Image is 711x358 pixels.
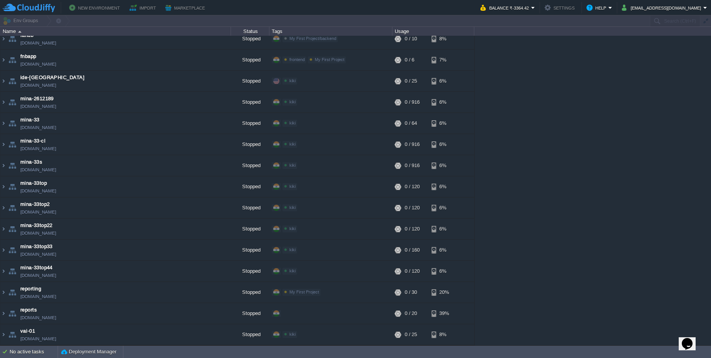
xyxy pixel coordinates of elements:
div: 0 / 120 [405,261,420,282]
span: [DOMAIN_NAME] [20,229,56,237]
img: AMDAwAAAACH5BAEAAAAALAAAAAABAAEAAAICRAEAOw== [0,28,7,49]
span: kiki [289,205,296,210]
button: Balance ₹-3364.42 [480,3,531,12]
div: 0 / 916 [405,155,420,176]
img: AMDAwAAAACH5BAEAAAAALAAAAAABAAEAAAICRAEAOw== [0,303,7,324]
span: [DOMAIN_NAME] [20,166,56,174]
div: 0 / 6 [405,50,414,70]
a: mina-33 [20,116,40,124]
div: Stopped [231,113,269,134]
img: AMDAwAAAACH5BAEAAAAALAAAAAABAAEAAAICRAEAOw== [0,71,7,91]
img: AMDAwAAAACH5BAEAAAAALAAAAAABAAEAAAICRAEAOw== [7,50,18,70]
div: 6% [432,71,457,91]
div: 6% [432,240,457,260]
img: AMDAwAAAACH5BAEAAAAALAAAAAABAAEAAAICRAEAOw== [7,155,18,176]
div: 6% [432,261,457,282]
div: 8% [432,28,457,49]
img: AMDAwAAAACH5BAEAAAAALAAAAAABAAEAAAICRAEAOw== [7,113,18,134]
span: [DOMAIN_NAME] [20,250,56,258]
div: 6% [432,155,457,176]
a: [DOMAIN_NAME] [20,60,56,68]
div: Stopped [231,261,269,282]
img: AMDAwAAAACH5BAEAAAAALAAAAAABAAEAAAICRAEAOw== [0,92,7,113]
img: AMDAwAAAACH5BAEAAAAALAAAAAABAAEAAAICRAEAOw== [0,240,7,260]
span: kiki [289,99,296,104]
div: 7% [432,50,457,70]
div: 0 / 160 [405,240,420,260]
div: Stopped [231,92,269,113]
span: kiki [289,268,296,273]
div: 39% [432,303,457,324]
img: AMDAwAAAACH5BAEAAAAALAAAAAABAAEAAAICRAEAOw== [7,282,18,303]
a: mina-33top44 [20,264,53,272]
img: AMDAwAAAACH5BAEAAAAALAAAAAABAAEAAAICRAEAOw== [7,324,18,345]
a: reporting [20,285,41,293]
img: AMDAwAAAACH5BAEAAAAALAAAAAABAAEAAAICRAEAOw== [7,28,18,49]
div: Stopped [231,134,269,155]
button: Help [586,3,608,12]
span: kiki [289,247,296,252]
div: 0 / 10 [405,28,417,49]
div: 6% [432,134,457,155]
span: kiki [289,142,296,146]
div: 0 / 120 [405,197,420,218]
img: AMDAwAAAACH5BAEAAAAALAAAAAABAAEAAAICRAEAOw== [0,134,7,155]
img: AMDAwAAAACH5BAEAAAAALAAAAAABAAEAAAICRAEAOw== [7,197,18,218]
button: New Environment [69,3,122,12]
img: CloudJiffy [3,3,55,13]
div: Name [1,27,231,36]
div: 6% [432,113,457,134]
a: mina-33top2 [20,201,50,208]
span: [DOMAIN_NAME] [20,272,56,279]
button: Settings [545,3,577,12]
div: Stopped [231,197,269,218]
div: 20% [432,282,457,303]
img: AMDAwAAAACH5BAEAAAAALAAAAAABAAEAAAICRAEAOw== [7,134,18,155]
img: AMDAwAAAACH5BAEAAAAALAAAAAABAAEAAAICRAEAOw== [7,71,18,91]
span: [DOMAIN_NAME] [20,81,56,89]
div: 0 / 25 [405,324,417,345]
div: 6% [432,197,457,218]
a: fnbapp [20,53,37,60]
div: No active tasks [10,346,58,358]
img: AMDAwAAAACH5BAEAAAAALAAAAAABAAEAAAICRAEAOw== [0,155,7,176]
a: reports [20,306,37,314]
img: AMDAwAAAACH5BAEAAAAALAAAAAABAAEAAAICRAEAOw== [0,50,7,70]
button: Deployment Manager [61,348,116,356]
div: 6% [432,176,457,197]
button: Import [130,3,158,12]
div: 0 / 30 [405,282,417,303]
div: Stopped [231,28,269,49]
span: kiki [289,184,296,189]
span: kiki [289,121,296,125]
a: [DOMAIN_NAME] [20,293,56,300]
div: Tags [270,27,392,36]
img: AMDAwAAAACH5BAEAAAAALAAAAAABAAEAAAICRAEAOw== [7,303,18,324]
a: mina-33-cl [20,137,45,145]
span: [DOMAIN_NAME] [20,208,56,216]
a: ide-[GEOGRAPHIC_DATA] [20,74,85,81]
span: [DOMAIN_NAME] [20,124,56,131]
span: kiki [289,163,296,167]
span: kiki [289,332,296,336]
span: frontend [289,57,305,62]
a: mina-33top [20,179,47,187]
a: mina-33top33 [20,243,53,250]
img: AMDAwAAAACH5BAEAAAAALAAAAAABAAEAAAICRAEAOw== [0,176,7,197]
div: Stopped [231,71,269,91]
div: 0 / 64 [405,113,417,134]
div: 0 / 20 [405,303,417,324]
a: [DOMAIN_NAME] [20,39,56,47]
a: mina-2612189 [20,95,54,103]
img: AMDAwAAAACH5BAEAAAAALAAAAAABAAEAAAICRAEAOw== [7,176,18,197]
div: Usage [393,27,474,36]
img: AMDAwAAAACH5BAEAAAAALAAAAAABAAEAAAICRAEAOw== [0,261,7,282]
a: vai-01 [20,327,35,335]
